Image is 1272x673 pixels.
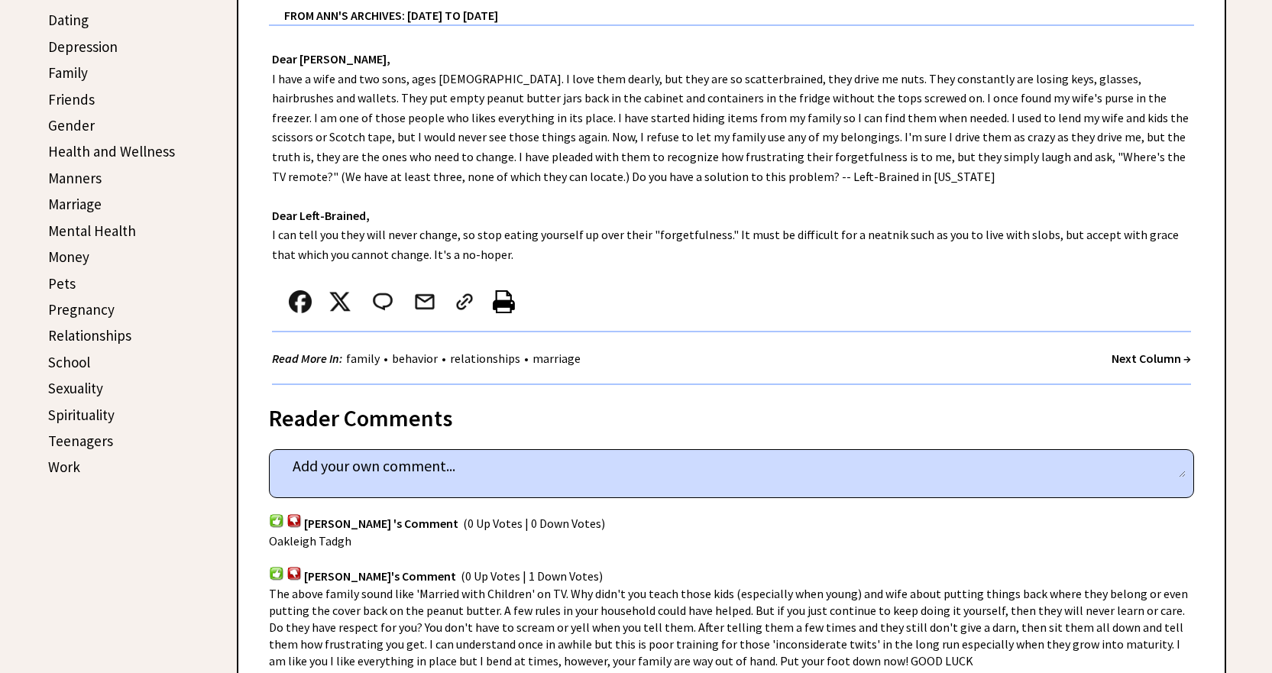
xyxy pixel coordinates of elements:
img: mail.png [413,290,436,313]
a: Dating [48,11,89,29]
span: (0 Up Votes | 1 Down Votes) [461,568,603,584]
a: School [48,353,90,371]
span: [PERSON_NAME] 's Comment [304,516,458,531]
a: Pregnancy [48,300,115,319]
span: The above family sound like 'Married with Children' on TV. Why didn't you teach those kids (espec... [269,586,1188,668]
img: link_02.png [453,290,476,313]
img: votup.png [269,566,284,581]
a: Manners [48,169,102,187]
strong: Dear Left-Brained, [272,208,370,223]
img: votdown.png [286,513,302,528]
strong: Read More In: [272,351,342,366]
a: behavior [388,351,442,366]
span: Oakleigh Tadgh [269,533,351,548]
a: marriage [529,351,584,366]
a: Pets [48,274,76,293]
a: Next Column → [1112,351,1191,366]
div: I have a wife and two sons, ages [DEMOGRAPHIC_DATA]. I love them dearly, but they are so scatterb... [238,26,1225,385]
span: [PERSON_NAME]'s Comment [304,568,456,584]
a: Marriage [48,195,102,213]
a: Health and Wellness [48,142,175,160]
img: x_small.png [329,290,351,313]
a: family [342,351,384,366]
a: Gender [48,116,95,134]
a: Friends [48,90,95,108]
span: (0 Up Votes | 0 Down Votes) [463,516,605,531]
img: message_round%202.png [370,290,396,313]
img: votdown.png [286,566,302,581]
a: Work [48,458,80,476]
a: Depression [48,37,118,56]
a: Sexuality [48,379,103,397]
img: facebook.png [289,290,312,313]
a: Teenagers [48,432,113,450]
a: relationships [446,351,524,366]
img: printer%20icon.png [493,290,515,313]
a: Family [48,63,88,82]
strong: Dear [PERSON_NAME], [272,51,390,66]
img: votup.png [269,513,284,528]
a: Money [48,248,89,266]
div: • • • [272,349,584,368]
a: Spirituality [48,406,115,424]
div: Reader Comments [269,402,1194,426]
a: Mental Health [48,222,136,240]
a: Relationships [48,326,131,345]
